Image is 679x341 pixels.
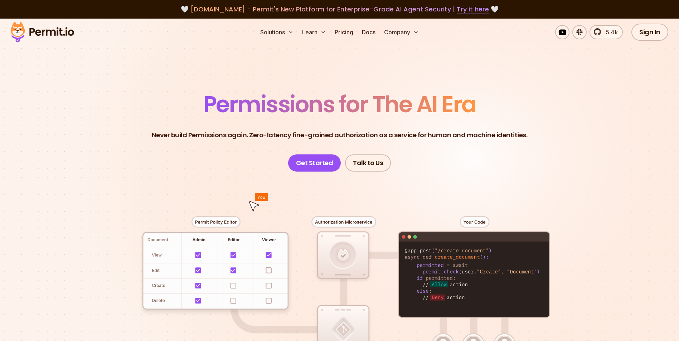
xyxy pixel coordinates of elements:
button: Company [381,25,422,39]
a: 5.4k [590,25,623,39]
span: [DOMAIN_NAME] - Permit's New Platform for Enterprise-Grade AI Agent Security | [190,5,489,14]
a: Sign In [631,24,668,41]
a: Get Started [288,154,341,172]
a: Docs [359,25,378,39]
a: Try it here [457,5,489,14]
img: Permit logo [7,20,77,44]
button: Learn [299,25,329,39]
span: 5.4k [602,28,618,36]
div: 🤍 🤍 [17,4,662,14]
a: Talk to Us [345,154,391,172]
p: Never build Permissions again. Zero-latency fine-grained authorization as a service for human and... [152,130,528,140]
button: Solutions [257,25,296,39]
span: Permissions for The AI Era [203,88,476,120]
a: Pricing [332,25,356,39]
